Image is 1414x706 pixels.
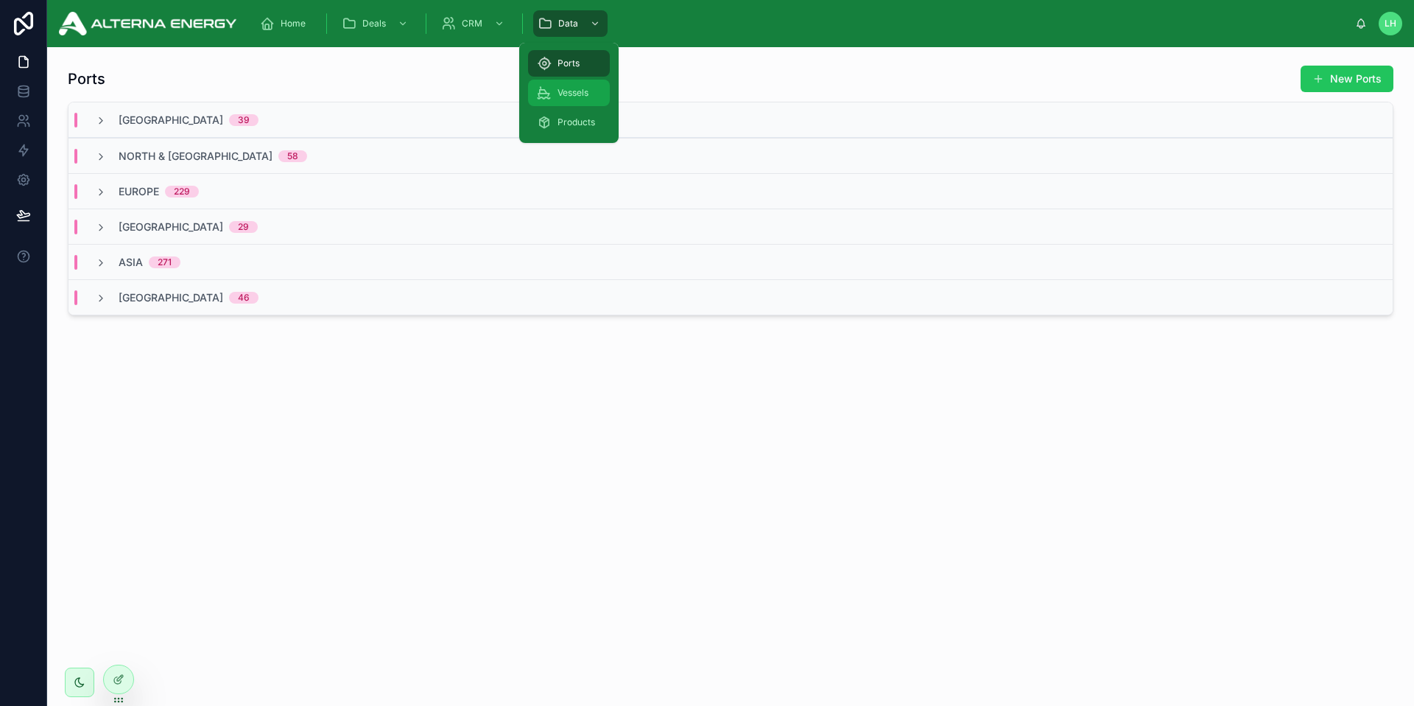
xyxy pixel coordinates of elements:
button: New Ports [1301,66,1393,92]
div: 229 [174,186,190,198]
div: 58 [287,150,298,162]
img: App logo [59,12,236,35]
a: Products [528,109,610,136]
span: Vessels [557,87,588,99]
span: LH [1385,18,1396,29]
span: [GEOGRAPHIC_DATA] [119,113,223,127]
div: 271 [158,256,172,268]
div: 46 [238,292,250,304]
span: Europe [119,184,159,199]
a: Ports [528,50,610,77]
span: Asia [119,255,143,270]
a: Deals [337,10,415,37]
a: Vessels [528,80,610,106]
div: 29 [238,221,249,233]
span: Ports [557,57,580,69]
span: Data [558,18,578,29]
a: CRM [437,10,512,37]
span: [GEOGRAPHIC_DATA] [119,290,223,305]
a: Home [256,10,316,37]
span: Products [557,116,595,128]
a: Data [533,10,608,37]
span: Home [281,18,306,29]
span: North & [GEOGRAPHIC_DATA] [119,149,272,164]
span: CRM [462,18,482,29]
h1: Ports [68,69,105,89]
div: scrollable content [248,7,1355,40]
div: 39 [238,114,250,126]
span: [GEOGRAPHIC_DATA] [119,220,223,234]
span: Deals [362,18,386,29]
